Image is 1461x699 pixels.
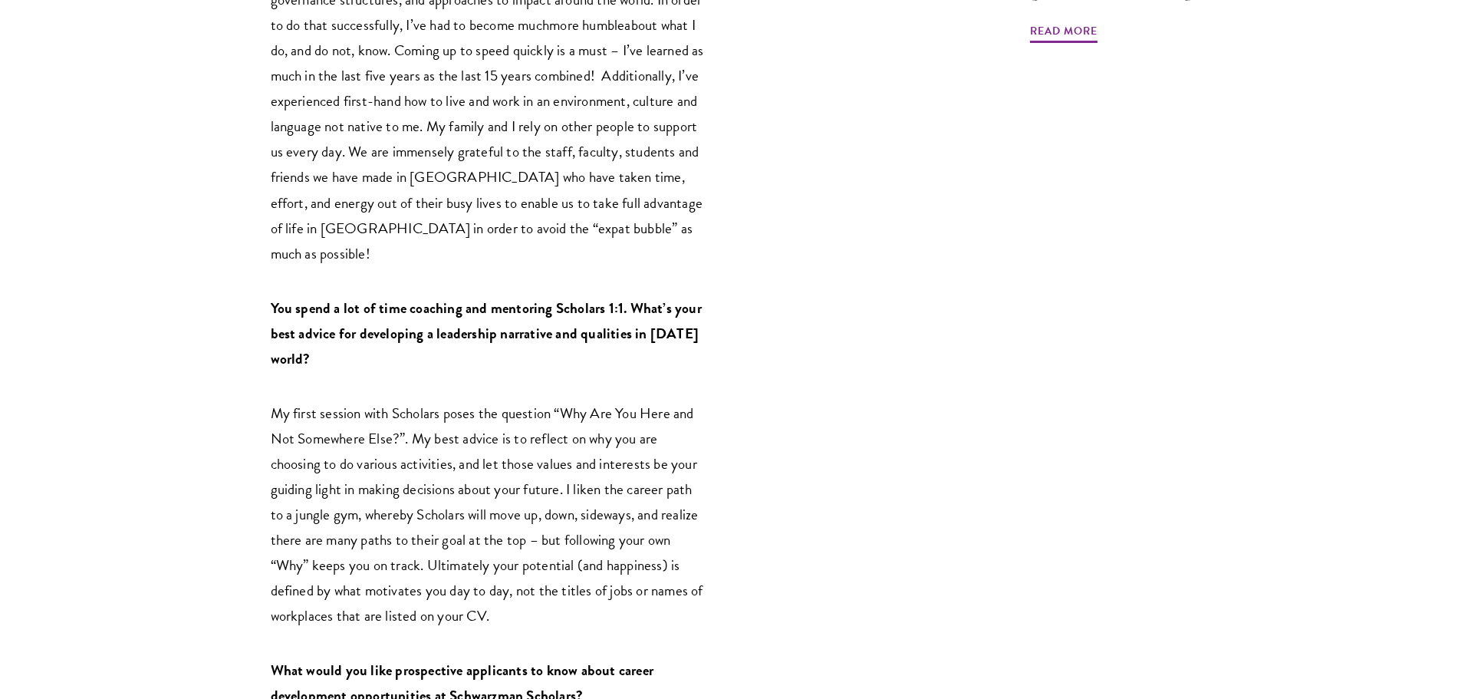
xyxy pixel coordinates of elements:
[549,14,624,36] span: more humble
[271,297,702,370] span: You spend a lot of time coaching and mentoring Scholars 1:1. What’s your best advice for developi...
[271,402,703,627] span: My first session with Scholars poses the question “Why Are You Here and Not Somewhere Else?”. My ...
[1030,21,1097,45] span: Read More
[271,14,704,264] span: about what I do, and do not, know. Coming up to speed quickly is a must – I’ve learned as much in...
